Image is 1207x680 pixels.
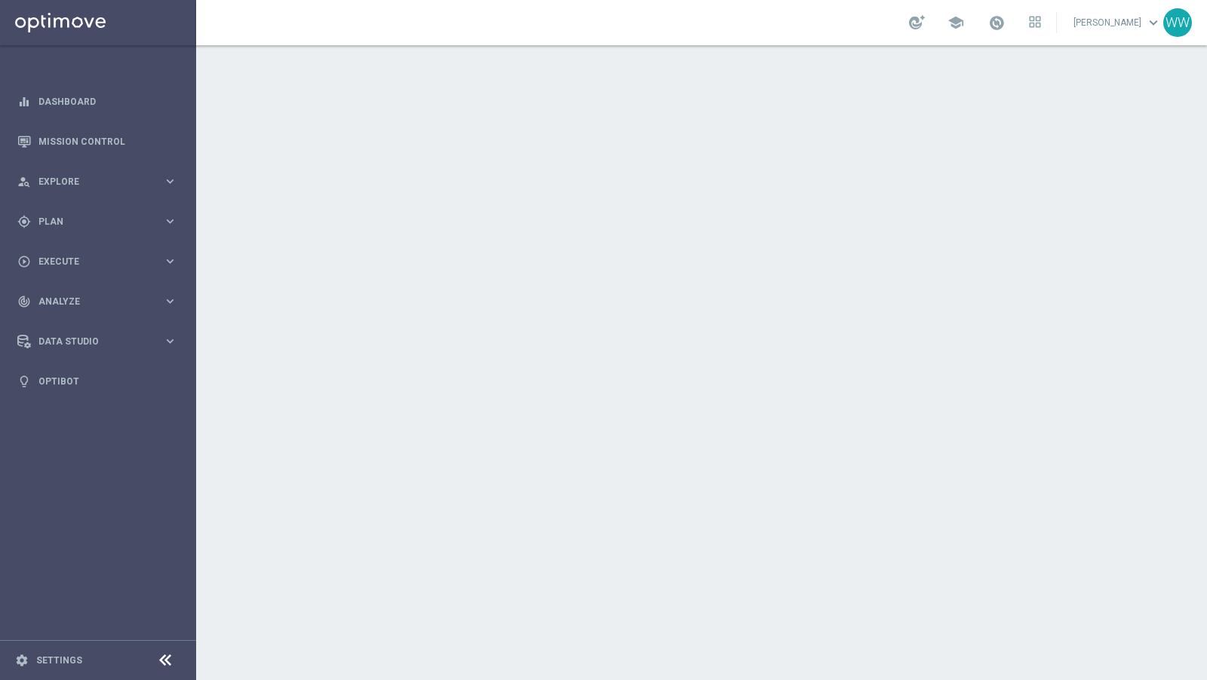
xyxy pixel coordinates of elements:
[163,214,177,228] i: keyboard_arrow_right
[17,96,178,108] button: equalizer Dashboard
[17,335,178,348] button: Data Studio keyboard_arrow_right
[38,257,163,266] span: Execute
[17,176,178,188] button: person_search Explore keyboard_arrow_right
[36,656,82,665] a: Settings
[163,334,177,348] i: keyboard_arrow_right
[163,254,177,268] i: keyboard_arrow_right
[163,294,177,308] i: keyboard_arrow_right
[38,337,163,346] span: Data Studio
[38,121,177,161] a: Mission Control
[17,81,177,121] div: Dashboard
[17,175,31,188] i: person_search
[38,177,163,186] span: Explore
[15,654,29,667] i: settings
[947,14,964,31] span: school
[38,217,163,226] span: Plan
[17,295,31,308] i: track_changes
[1072,11,1163,34] a: [PERSON_NAME]keyboard_arrow_down
[17,216,178,228] button: gps_fixed Plan keyboard_arrow_right
[1163,8,1192,37] div: WW
[38,297,163,306] span: Analyze
[38,361,177,401] a: Optibot
[17,296,178,308] button: track_changes Analyze keyboard_arrow_right
[17,215,31,228] i: gps_fixed
[38,81,177,121] a: Dashboard
[17,215,163,228] div: Plan
[17,175,163,188] div: Explore
[17,256,178,268] button: play_circle_outline Execute keyboard_arrow_right
[1145,14,1162,31] span: keyboard_arrow_down
[17,121,177,161] div: Mission Control
[17,295,163,308] div: Analyze
[17,361,177,401] div: Optibot
[17,136,178,148] button: Mission Control
[17,375,31,388] i: lightbulb
[17,335,163,348] div: Data Studio
[17,255,31,268] i: play_circle_outline
[17,95,31,109] i: equalizer
[17,255,163,268] div: Execute
[17,375,178,387] button: lightbulb Optibot
[163,174,177,188] i: keyboard_arrow_right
